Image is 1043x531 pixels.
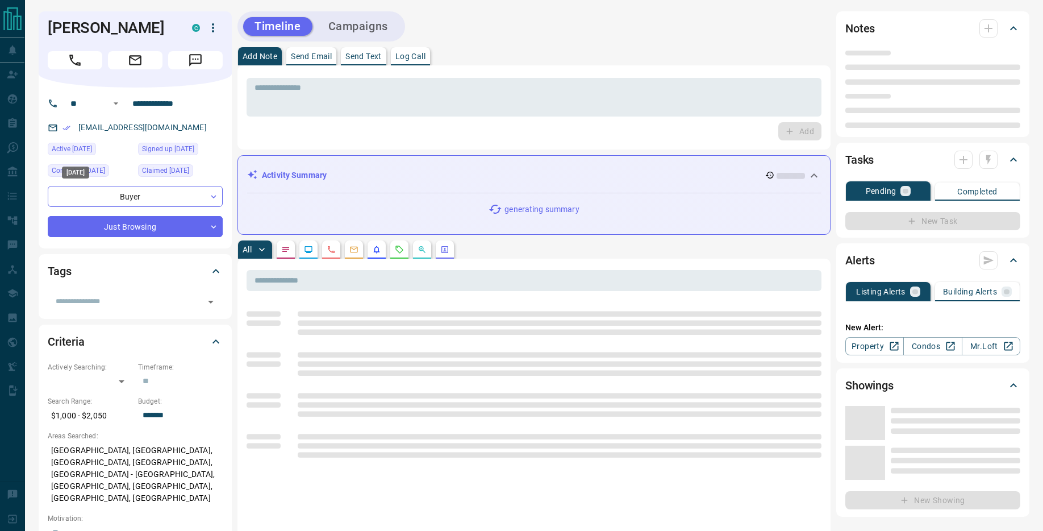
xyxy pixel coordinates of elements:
[845,376,894,395] h2: Showings
[48,164,132,180] div: Tue Sep 09 2025
[62,167,89,179] div: [DATE]
[349,245,358,254] svg: Emails
[372,245,381,254] svg: Listing Alerts
[138,362,223,372] p: Timeframe:
[845,19,875,38] h2: Notes
[243,246,252,254] p: All
[48,262,71,280] h2: Tags
[504,204,579,215] p: generating summary
[168,51,223,69] span: Message
[48,513,223,524] p: Motivation:
[845,15,1020,42] div: Notes
[48,328,223,355] div: Criteria
[327,245,336,254] svg: Calls
[48,441,223,508] p: [GEOGRAPHIC_DATA], [GEOGRAPHIC_DATA], [GEOGRAPHIC_DATA], [GEOGRAPHIC_DATA], [GEOGRAPHIC_DATA] - [...
[48,216,223,237] div: Just Browsing
[440,245,449,254] svg: Agent Actions
[845,337,904,355] a: Property
[845,251,875,269] h2: Alerts
[203,294,219,310] button: Open
[138,164,223,180] div: Thu Jan 16 2025
[845,146,1020,173] div: Tasks
[243,52,277,60] p: Add Note
[48,186,223,207] div: Buyer
[845,322,1020,334] p: New Alert:
[48,143,132,159] div: Sun Sep 14 2025
[395,52,425,60] p: Log Call
[247,165,821,186] div: Activity Summary
[142,165,189,176] span: Claimed [DATE]
[957,188,998,196] p: Completed
[62,124,70,132] svg: Email Verified
[109,97,123,110] button: Open
[281,245,290,254] svg: Notes
[291,52,332,60] p: Send Email
[48,406,132,425] p: $1,000 - $2,050
[856,288,906,296] p: Listing Alerts
[845,151,874,169] h2: Tasks
[262,169,327,181] p: Activity Summary
[48,333,85,351] h2: Criteria
[52,143,92,155] span: Active [DATE]
[243,17,312,36] button: Timeline
[345,52,382,60] p: Send Text
[962,337,1020,355] a: Mr.Loft
[138,143,223,159] div: Sun Aug 06 2017
[48,396,132,406] p: Search Range:
[395,245,404,254] svg: Requests
[304,245,313,254] svg: Lead Browsing Activity
[845,372,1020,399] div: Showings
[48,362,132,372] p: Actively Searching:
[48,51,102,69] span: Call
[48,258,223,285] div: Tags
[138,396,223,406] p: Budget:
[48,19,175,37] h1: [PERSON_NAME]
[418,245,427,254] svg: Opportunities
[52,165,105,176] span: Contacted [DATE]
[192,24,200,32] div: condos.ca
[142,143,194,155] span: Signed up [DATE]
[943,288,997,296] p: Building Alerts
[108,51,162,69] span: Email
[866,187,896,195] p: Pending
[48,431,223,441] p: Areas Searched:
[845,247,1020,274] div: Alerts
[903,337,962,355] a: Condos
[78,123,207,132] a: [EMAIL_ADDRESS][DOMAIN_NAME]
[317,17,399,36] button: Campaigns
